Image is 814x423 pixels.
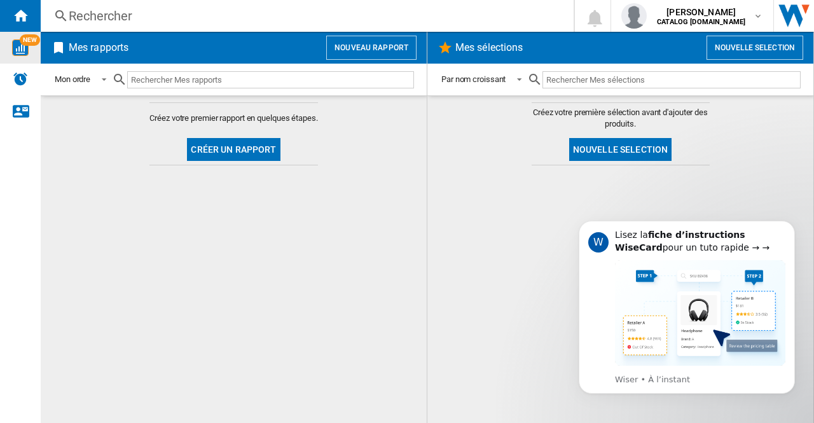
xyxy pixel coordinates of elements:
h2: Mes rapports [66,36,131,60]
button: Créer un rapport [187,138,280,161]
img: wise-card.svg [12,39,29,56]
span: Créez votre première sélection avant d'ajouter des produits. [532,107,710,130]
div: Mon ordre [55,74,90,84]
span: NEW [20,34,40,46]
span: Créez votre premier rapport en quelques étapes. [149,113,317,124]
img: profile.jpg [621,3,647,29]
button: Nouvelle selection [569,138,672,161]
b: CATALOG [DOMAIN_NAME] [657,18,745,26]
div: Par nom croissant [441,74,506,84]
input: Rechercher Mes sélections [542,71,801,88]
div: Rechercher [69,7,541,25]
img: alerts-logo.svg [13,71,28,87]
h2: Mes sélections [453,36,525,60]
input: Rechercher Mes rapports [127,71,414,88]
button: Nouveau rapport [326,36,417,60]
button: Nouvelle selection [707,36,803,60]
span: [PERSON_NAME] [657,6,745,18]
